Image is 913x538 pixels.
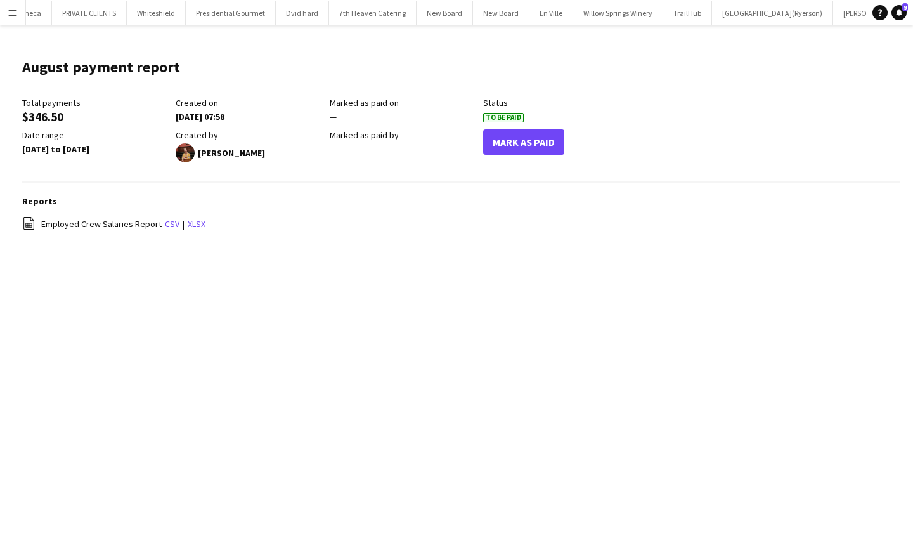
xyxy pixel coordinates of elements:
[891,5,907,20] a: 9
[483,97,630,108] div: Status
[330,129,477,141] div: Marked as paid by
[7,1,52,25] button: Seneca
[330,143,337,155] span: —
[22,97,169,108] div: Total payments
[165,218,179,230] a: csv
[330,97,477,108] div: Marked as paid on
[276,1,329,25] button: Dvid hard
[176,111,323,122] div: [DATE] 07:58
[22,129,169,141] div: Date range
[176,129,323,141] div: Created by
[176,97,323,108] div: Created on
[473,1,529,25] button: New Board
[329,1,417,25] button: 7th Heaven Catering
[483,113,524,122] span: To Be Paid
[52,1,127,25] button: PRIVATE CLIENTS
[22,111,169,122] div: $346.50
[663,1,712,25] button: TrailHub
[22,143,169,155] div: [DATE] to [DATE]
[902,3,908,11] span: 9
[176,143,323,162] div: [PERSON_NAME]
[22,58,180,77] h1: August payment report
[188,218,205,230] a: xlsx
[127,1,186,25] button: Whiteshield
[712,1,833,25] button: [GEOGRAPHIC_DATA](Ryerson)
[22,195,900,207] h3: Reports
[22,216,900,232] div: |
[483,129,564,155] button: Mark As Paid
[330,111,337,122] span: —
[573,1,663,25] button: Willow Springs Winery
[186,1,276,25] button: Presidential Gourmet
[417,1,473,25] button: New Board
[41,218,162,230] span: Employed Crew Salaries Report
[529,1,573,25] button: En Ville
